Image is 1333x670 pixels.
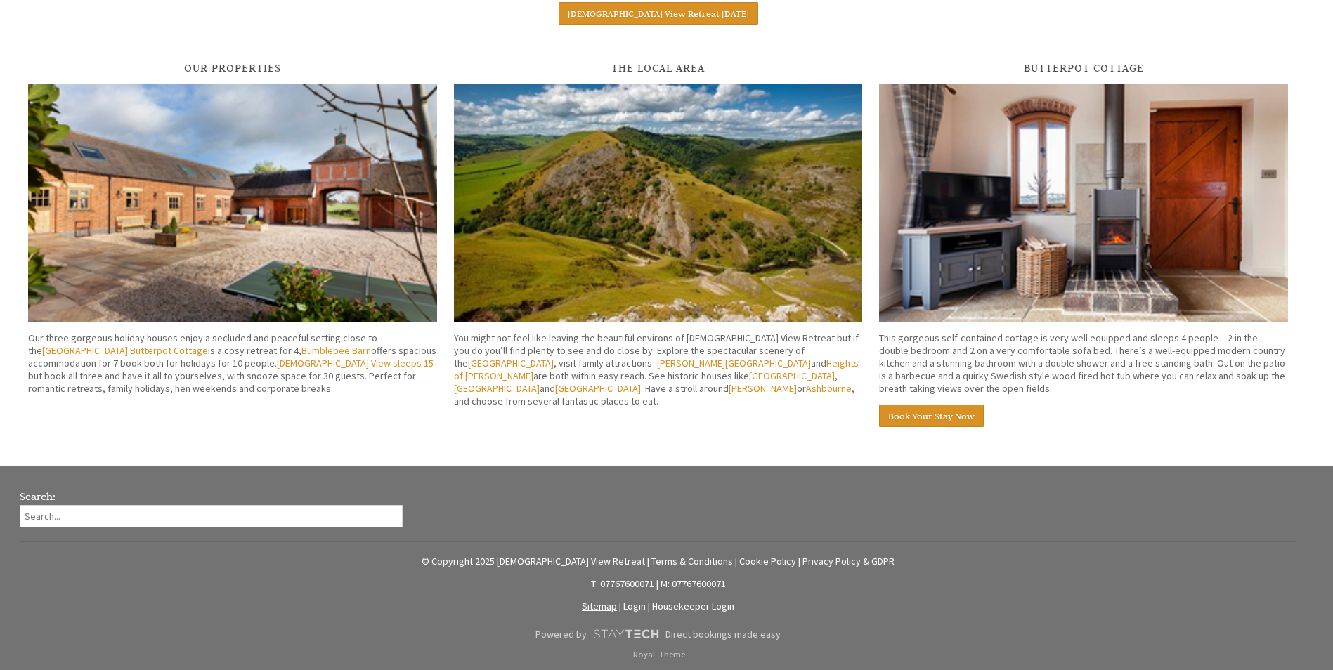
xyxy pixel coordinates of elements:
h2: THE LOCAL AREA [454,61,863,74]
p: You might not feel like leaving the beautiful environs of [DEMOGRAPHIC_DATA] View Retreat but if ... [454,331,863,407]
a: [GEOGRAPHIC_DATA] [468,357,554,369]
p: 'Royal' Theme [20,649,1296,659]
a: © Copyright 2025 [DEMOGRAPHIC_DATA] View Retreat [422,555,645,567]
a: [GEOGRAPHIC_DATA] [42,344,128,357]
a: Terms & Conditions [651,555,733,567]
a: [GEOGRAPHIC_DATA] [749,369,835,382]
a: Housekeeper Login [652,600,734,612]
img: Thorpe_Cloud.full.jpg [454,84,863,322]
a: Bumblebee Barn [301,344,371,357]
h2: OUR PROPERTIES [28,61,437,74]
a: Login [623,600,646,612]
a: Heights of [PERSON_NAME] [454,357,859,382]
p: Our three gorgeous holiday houses enjoy a secluded and peaceful setting close to the . is a cosy ... [28,331,437,395]
a: Book Your Stay Now [879,405,984,427]
a: [PERSON_NAME] [729,382,797,395]
p: This gorgeous self-contained cottage is very well equipped and sleeps 4 people – 2 in the double ... [879,331,1288,395]
a: M: 07767600071 [661,577,726,590]
span: | [656,577,658,590]
a: Sitemap [582,600,617,612]
span: | [619,600,621,612]
a: [DEMOGRAPHIC_DATA] View Retreat [DATE] [559,2,758,25]
img: BB_courtyard.original.full.jpg [28,84,437,322]
span: | [798,555,800,567]
a: Butterpot Cottage [130,344,208,357]
a: [GEOGRAPHIC_DATA] [454,382,540,395]
a: Privacy Policy & GDPR [802,555,895,567]
a: Cookie Policy [739,555,796,567]
img: scrumpy.png [592,626,660,643]
span: | [648,600,650,612]
h2: BUTTERPOT COTTAGE [879,61,1288,74]
span: | [735,555,737,567]
a: T: 07767600071 [591,577,654,590]
h3: Search: [20,490,403,503]
input: Search... [20,505,403,527]
a: [GEOGRAPHIC_DATA] [555,382,641,395]
a: [DEMOGRAPHIC_DATA] View sleeps 15 [277,357,434,369]
a: Ashbourne [806,382,852,395]
a: [PERSON_NAME][GEOGRAPHIC_DATA] [657,357,811,369]
span: | [647,555,649,567]
img: homepage-4.content.full.jpg [879,84,1288,322]
a: Powered byDirect bookings made easy [20,622,1296,646]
